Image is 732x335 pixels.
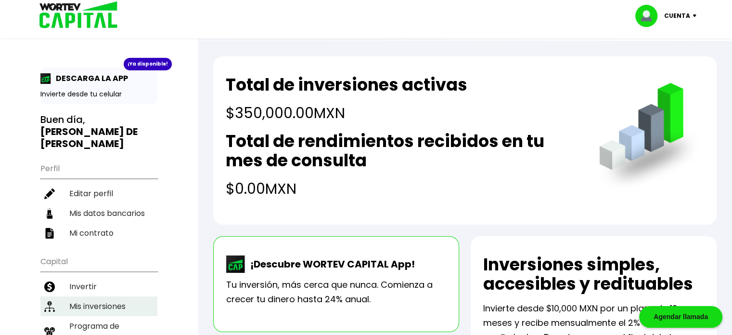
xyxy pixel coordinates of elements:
img: contrato-icon.f2db500c.svg [44,228,55,239]
img: profile-image [635,5,664,27]
h2: Total de inversiones activas [226,75,467,94]
p: ¡Descubre WORTEV CAPITAL App! [245,257,415,271]
h3: Buen día, [40,114,157,150]
img: invertir-icon.b3b967d7.svg [44,281,55,292]
img: wortev-capital-app-icon [226,255,245,273]
a: Invertir [40,277,157,296]
img: editar-icon.952d3147.svg [44,188,55,199]
p: Cuenta [664,9,690,23]
a: Mis inversiones [40,296,157,316]
p: Tu inversión, más cerca que nunca. Comienza a crecer tu dinero hasta 24% anual. [226,278,446,307]
p: DESCARGA LA APP [51,72,128,84]
h2: Total de rendimientos recibidos en tu mes de consulta [226,132,580,170]
div: ¡Ya disponible! [124,58,172,70]
h4: $0.00 MXN [226,178,580,200]
img: app-icon [40,73,51,84]
h4: $350,000.00 MXN [226,102,467,124]
h2: Inversiones simples, accesibles y redituables [483,255,704,294]
img: datos-icon.10cf9172.svg [44,208,55,219]
ul: Perfil [40,158,157,243]
a: Mi contrato [40,223,157,243]
a: Editar perfil [40,184,157,203]
div: Agendar llamada [639,306,722,328]
img: grafica.516fef24.png [595,83,704,192]
b: [PERSON_NAME] DE [PERSON_NAME] [40,125,138,150]
a: Mis datos bancarios [40,203,157,223]
img: inversiones-icon.6695dc30.svg [44,301,55,312]
img: icon-down [690,14,703,17]
p: Invierte desde tu celular [40,89,157,99]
